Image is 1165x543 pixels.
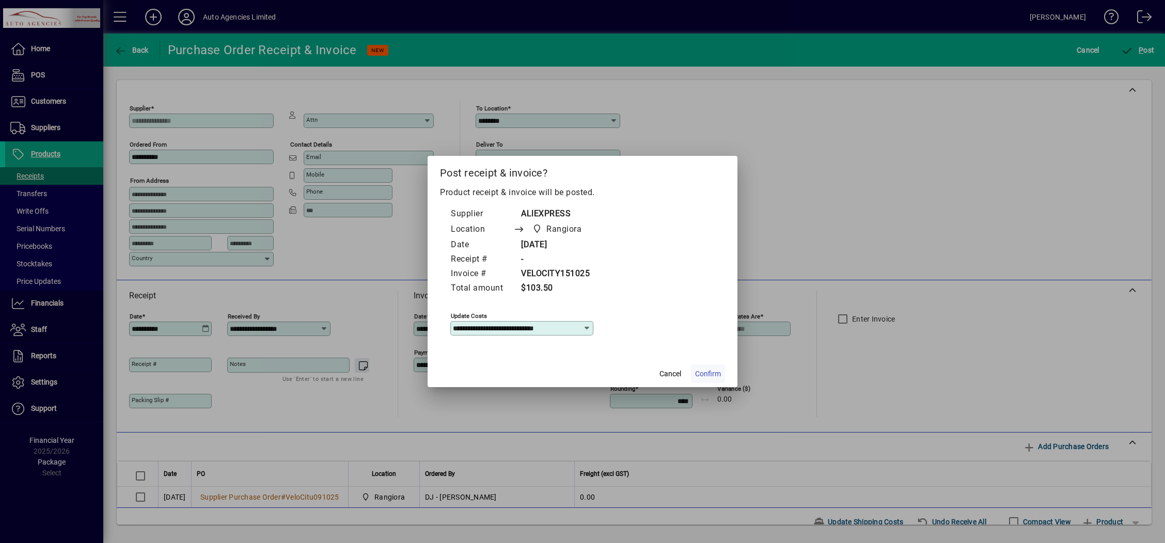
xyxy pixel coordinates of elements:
td: Receipt # [450,252,513,267]
td: VELOCITY151025 [513,267,601,281]
span: Rangiora [546,223,581,235]
td: Location [450,221,513,238]
td: Invoice # [450,267,513,281]
span: Cancel [659,369,681,379]
button: Cancel [654,364,687,383]
td: - [513,252,601,267]
span: Rangiora [529,222,586,236]
span: Confirm [695,369,721,379]
td: ALIEXPRESS [513,207,601,221]
td: Date [450,238,513,252]
td: $103.50 [513,281,601,296]
mat-label: Update costs [451,312,487,320]
button: Confirm [691,364,725,383]
td: [DATE] [513,238,601,252]
td: Total amount [450,281,513,296]
h2: Post receipt & invoice? [428,156,737,186]
td: Supplier [450,207,513,221]
p: Product receipt & invoice will be posted. [440,186,725,199]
